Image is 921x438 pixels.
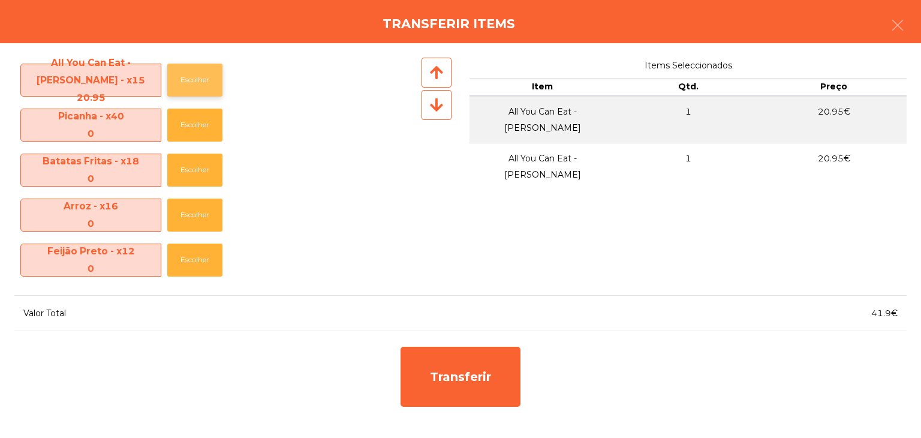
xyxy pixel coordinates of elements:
td: 20.95€ [761,143,907,190]
span: All You Can Eat - [PERSON_NAME] - x15 [21,54,161,107]
td: 1 [615,96,761,143]
td: 20.95€ [761,96,907,143]
td: All You Can Eat - [PERSON_NAME] [469,96,615,143]
span: Arroz - x16 [21,197,161,232]
div: 20.95 [21,89,161,106]
span: Items Seleccionados [469,58,907,74]
button: Escolher [167,154,222,187]
div: 0 [21,170,161,187]
button: Escolher [167,109,222,142]
button: Escolher [167,64,222,97]
h4: Transferir items [383,15,515,33]
button: Escolher [167,199,222,232]
td: 1 [615,143,761,190]
span: 41.9€ [871,308,898,319]
span: Feijão Preto - x12 [21,242,161,277]
div: 0 [21,215,161,232]
th: Item [469,78,615,96]
th: Preço [761,78,907,96]
span: Batatas Fritas - x18 [21,152,161,187]
button: Escolher [167,244,222,277]
th: Qtd. [615,78,761,96]
span: Picanha - x40 [21,107,161,142]
td: All You Can Eat - [PERSON_NAME] [469,143,615,190]
div: Transferir [401,347,520,407]
span: Valor Total [23,308,66,319]
div: 0 [21,260,161,277]
div: 0 [21,125,161,142]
